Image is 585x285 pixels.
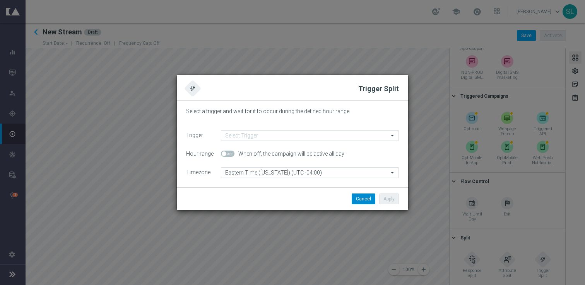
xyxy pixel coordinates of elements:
div: When off, the campaign will be active all day [221,149,399,159]
div: Timezone [186,169,221,176]
input: Select Trigger [221,130,399,141]
i: arrow_drop_down [389,131,397,141]
h2: Trigger Split [358,84,399,95]
div: Trigger [186,132,221,139]
img: split-by-trigger.svg [190,86,195,91]
div: Hour range [186,151,221,157]
i: arrow_drop_down [389,168,397,178]
input: Select time zone [221,167,399,178]
div: Select a trigger and wait for it to occur during the defined hour range [186,108,399,130]
button: Apply [379,193,399,204]
button: Cancel [352,193,375,204]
